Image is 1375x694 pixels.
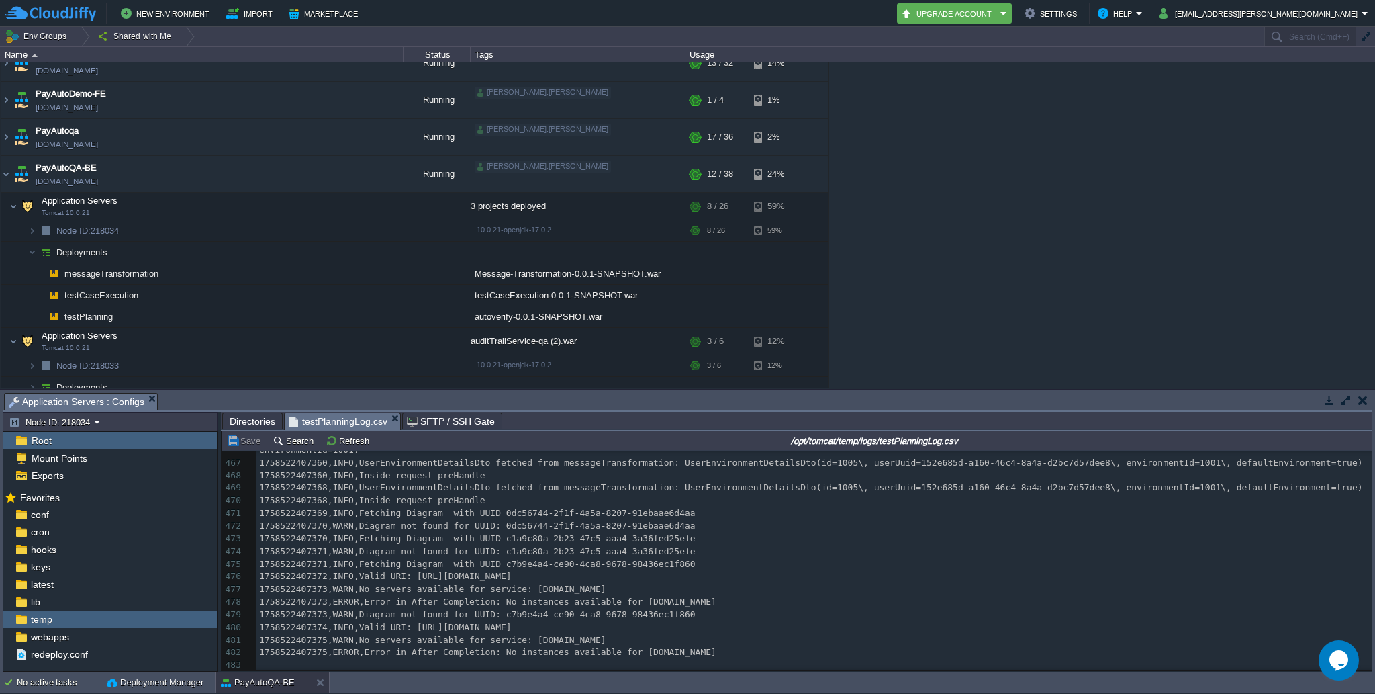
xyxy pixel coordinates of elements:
div: 469 [222,482,244,494]
span: 1758522407372,INFO,Valid URI: [URL][DOMAIN_NAME] [259,571,512,581]
a: Node ID:218034 [55,225,121,236]
div: 24% [754,156,798,192]
button: Upgrade Account [901,5,996,21]
span: latest [28,578,56,591]
a: Root [29,435,54,447]
div: 482 [222,646,244,659]
a: [DOMAIN_NAME] [36,175,98,188]
div: 475 [222,558,244,571]
span: 1758522407371,INFO,Fetching Diagram with UUID c7b9e4a4-ce90-4ca8-9678-98436ec1f860 [259,559,696,569]
div: 14% [754,45,798,81]
span: 1758522407360,INFO,UserEnvironmentDetailsDto fetched from messageTransformation: UserEnvironmentD... [259,458,1363,468]
a: keys [28,561,52,573]
div: 3 projects deployed [471,193,685,220]
button: Settings [1025,5,1081,21]
span: PayAutoQA-BE [36,161,97,175]
a: PayAutoDemo-FE [36,87,106,101]
a: cron [28,526,52,538]
div: 17 / 36 [707,119,733,155]
div: [PERSON_NAME].[PERSON_NAME] [475,87,611,99]
img: AMDAwAAAACH5BAEAAAAALAAAAAABAAEAAAICRAEAOw== [36,285,44,306]
div: Running [404,82,471,118]
div: 12% [754,355,798,376]
div: 8 / 26 [707,193,728,220]
div: Name [1,47,403,62]
img: AMDAwAAAACH5BAEAAAAALAAAAAABAAEAAAICRAEAOw== [12,82,31,118]
button: [EMAIL_ADDRESS][PERSON_NAME][DOMAIN_NAME] [1159,5,1362,21]
div: 474 [222,546,244,558]
span: 1758522407369,INFO,Fetching Diagram with UUID 0dc56744-2f1f-4a5a-8207-91ebaae6d4aa [259,508,696,518]
div: 1% [754,82,798,118]
span: Application Servers [40,330,120,341]
img: AMDAwAAAACH5BAEAAAAALAAAAAABAAEAAAICRAEAOw== [9,328,17,355]
div: Running [404,119,471,155]
span: conf [28,509,51,521]
span: Tomcat 10.0.21 [42,344,90,352]
img: AMDAwAAAACH5BAEAAAAALAAAAAABAAEAAAICRAEAOw== [36,377,55,398]
div: 3 / 6 [707,328,724,355]
button: Marketplace [289,5,362,21]
a: webapps [28,631,71,643]
img: AMDAwAAAACH5BAEAAAAALAAAAAABAAEAAAICRAEAOw== [28,220,36,241]
span: redeploy.conf [28,648,90,660]
button: PayAutoQA-BE [221,676,295,689]
div: Usage [686,47,828,62]
a: PayAutoqa [36,124,79,138]
div: Status [404,47,470,62]
span: 10.0.21-openjdk-17.0.2 [477,361,551,369]
div: 8 / 26 [707,220,725,241]
span: 1758522407360,INFO,Inside request preHandle [259,470,485,480]
span: 1758522407375,ERROR,Error in After Completion: No instances available for [DOMAIN_NAME] [259,647,716,657]
button: Import [226,5,277,21]
img: AMDAwAAAACH5BAEAAAAALAAAAAABAAEAAAICRAEAOw== [28,242,36,263]
li: /opt/tomcat/temp/logs/testPlanningLog.csv [284,413,401,429]
a: lib [28,596,42,608]
a: Deployments [55,382,109,393]
a: testCaseExecution [63,290,140,301]
div: 476 [222,570,244,583]
img: AMDAwAAAACH5BAEAAAAALAAAAAABAAEAAAICRAEAOw== [1,45,11,81]
img: AMDAwAAAACH5BAEAAAAALAAAAAABAAEAAAICRAEAOw== [1,82,11,118]
div: Running [404,45,471,81]
a: [DOMAIN_NAME] [36,64,98,77]
img: AMDAwAAAACH5BAEAAAAALAAAAAABAAEAAAICRAEAOw== [12,156,31,192]
a: Exports [29,470,66,482]
span: 1758522407373,ERROR,Error in After Completion: No instances available for [DOMAIN_NAME] [259,597,716,607]
button: New Environment [121,5,214,21]
img: AMDAwAAAACH5BAEAAAAALAAAAAABAAEAAAICRAEAOw== [18,328,37,355]
img: AMDAwAAAACH5BAEAAAAALAAAAAABAAEAAAICRAEAOw== [36,355,55,376]
div: 473 [222,533,244,546]
span: 1758522407368,INFO,Inside request preHandle [259,495,485,505]
div: [PERSON_NAME].[PERSON_NAME] [475,124,611,136]
div: 472 [222,520,244,533]
button: Refresh [326,435,373,447]
span: messageTransformation [63,268,160,279]
span: hooks [28,544,58,556]
div: 480 [222,621,244,634]
span: 1758522407373,WARN,No servers available for service: [DOMAIN_NAME] [259,584,606,594]
img: AMDAwAAAACH5BAEAAAAALAAAAAABAAEAAAICRAEAOw== [32,54,38,57]
span: Mount Points [29,452,89,464]
a: testPlanning [63,311,115,322]
span: 1758522407373,WARN,Diagram not found for UUID: c7b9e4a4-ce90-4ca8-9678-98436ec1f860 [259,609,696,619]
img: CloudJiffy [5,5,96,22]
a: Deployments [55,247,109,258]
div: No active tasks [17,672,101,693]
img: AMDAwAAAACH5BAEAAAAALAAAAAABAAEAAAICRAEAOw== [44,306,63,327]
div: 13 / 32 [707,45,733,81]
span: 10.0.21-openjdk-17.0.2 [477,226,551,234]
span: Favorites [17,492,62,504]
a: [DOMAIN_NAME] [36,101,98,114]
span: 1758522407370,INFO,Fetching Diagram with UUID c1a9c80a-2b23-47c5-aaa4-3a36fed25efe [259,533,696,544]
button: Help [1098,5,1136,21]
span: 218033 [55,360,121,372]
div: 59% [754,220,798,241]
div: 3 / 6 [707,355,721,376]
div: 471 [222,507,244,520]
